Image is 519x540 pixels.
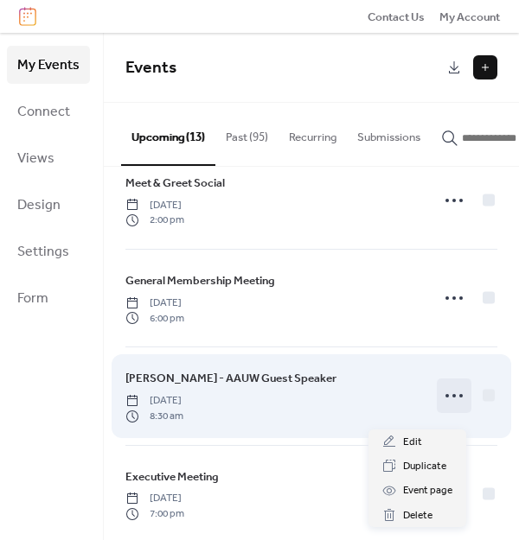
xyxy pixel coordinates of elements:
span: Design [17,192,61,219]
span: Events [125,52,176,84]
a: My Events [7,46,90,84]
a: Meet & Greet Social [125,174,225,193]
span: Settings [17,238,69,266]
span: My Account [439,9,500,26]
span: [DATE] [125,491,184,506]
span: 7:00 pm [125,506,184,522]
a: [PERSON_NAME] - AAUW Guest Speaker [125,369,336,388]
span: 8:30 am [125,409,183,424]
span: Executive Meeting [125,468,219,486]
span: Contact Us [368,9,425,26]
a: Form [7,279,90,317]
span: [PERSON_NAME] - AAUW Guest Speaker [125,370,336,387]
a: Design [7,186,90,224]
a: Contact Us [368,8,425,25]
span: [DATE] [125,393,183,409]
a: General Membership Meeting [125,271,275,290]
button: Recurring [279,103,347,163]
span: Views [17,145,54,173]
span: [DATE] [125,295,184,311]
img: logo [19,7,36,26]
button: Past (95) [215,103,279,163]
a: Views [7,139,90,177]
a: My Account [439,8,500,25]
span: Event page [403,482,452,499]
button: Upcoming (13) [121,103,215,165]
a: Executive Meeting [125,467,219,486]
span: Duplicate [403,458,446,475]
span: 6:00 pm [125,311,184,327]
span: General Membership Meeting [125,272,275,289]
button: Submissions [347,103,431,163]
span: [DATE] [125,198,184,213]
a: Connect [7,92,90,130]
span: Edit [403,434,422,451]
span: 2:00 pm [125,213,184,228]
span: Delete [403,507,432,524]
a: Settings [7,232,90,270]
span: Form [17,285,48,313]
span: My Events [17,52,80,79]
span: Meet & Greet Social [125,175,225,192]
span: Connect [17,98,70,126]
